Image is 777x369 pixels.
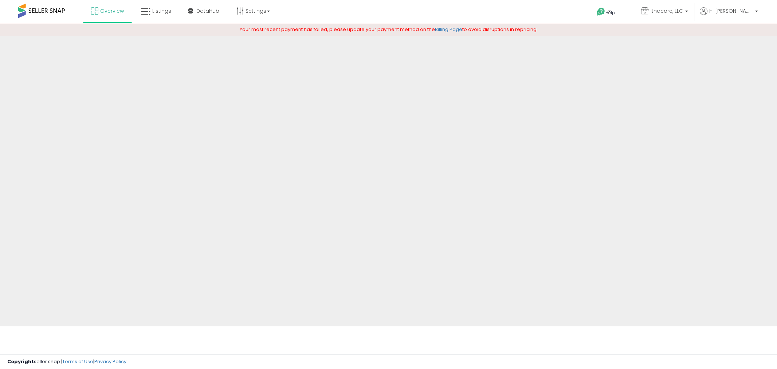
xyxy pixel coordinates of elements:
[152,7,171,15] span: Listings
[709,7,753,15] span: Hi [PERSON_NAME]
[435,26,462,33] a: Billing Page
[196,7,219,15] span: DataHub
[700,7,758,24] a: Hi [PERSON_NAME]
[651,7,683,15] span: Ithacore, LLC
[240,26,538,33] span: Your most recent payment has failed, please update your payment method on the to avoid disruption...
[591,2,629,24] a: Help
[596,7,605,16] i: Get Help
[100,7,124,15] span: Overview
[605,9,615,16] span: Help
